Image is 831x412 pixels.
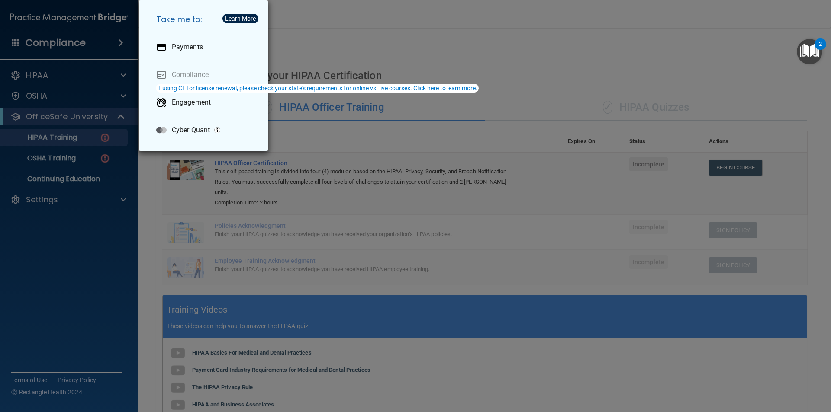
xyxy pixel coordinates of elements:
button: Open Resource Center, 2 new notifications [797,39,822,64]
p: Cyber Quant [172,126,210,134]
button: Learn More [222,14,258,23]
p: Engagement [172,98,211,107]
div: If using CE for license renewal, please check your state's requirements for online vs. live cours... [157,85,477,91]
a: Compliance [149,63,261,87]
button: If using CE for license renewal, please check your state's requirements for online vs. live cours... [156,84,479,93]
h5: Take me to: [149,7,261,32]
a: Cyber Quant [149,118,261,142]
a: Engagement [149,90,261,115]
p: Payments [172,43,203,51]
div: Learn More [225,16,256,22]
div: 2 [819,44,822,55]
a: Payments [149,35,261,59]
